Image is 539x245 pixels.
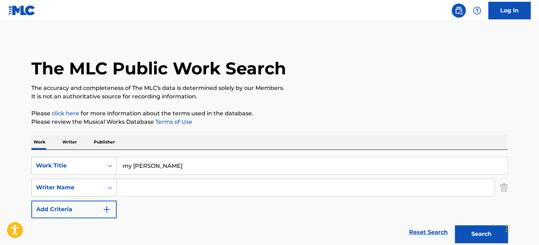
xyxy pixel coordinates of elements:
h1: The MLC Public Work Search [31,58,286,79]
p: The accuracy and completeness of The MLC's data is determined solely by our Members. [31,84,508,92]
p: It is not an authoritative source for recording information. [31,92,508,101]
p: Publisher [92,135,117,149]
img: search [454,6,463,15]
a: Terms of Use [154,118,192,125]
button: Add Criteria [31,201,117,218]
a: click here [52,110,79,117]
img: help [473,6,481,15]
p: Writer [60,135,79,149]
p: Please review the Musical Works Database [31,118,508,126]
img: MLC Logo [8,5,36,16]
p: Please for more information about the terms used in the database. [31,109,508,118]
iframe: Chat Widget [504,211,539,245]
div: Help [470,4,484,18]
a: Log In [488,2,531,19]
button: Search [455,225,508,243]
p: Work [31,135,48,149]
a: Reset Search [405,225,451,240]
div: Work Title [36,161,99,170]
img: 9d2ae6d4665cec9f34b9.svg [103,205,111,214]
a: Public Search [452,4,466,18]
img: Delete Criterion [500,179,508,196]
div: Drag [506,218,510,239]
div: Writer Name [36,183,99,192]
